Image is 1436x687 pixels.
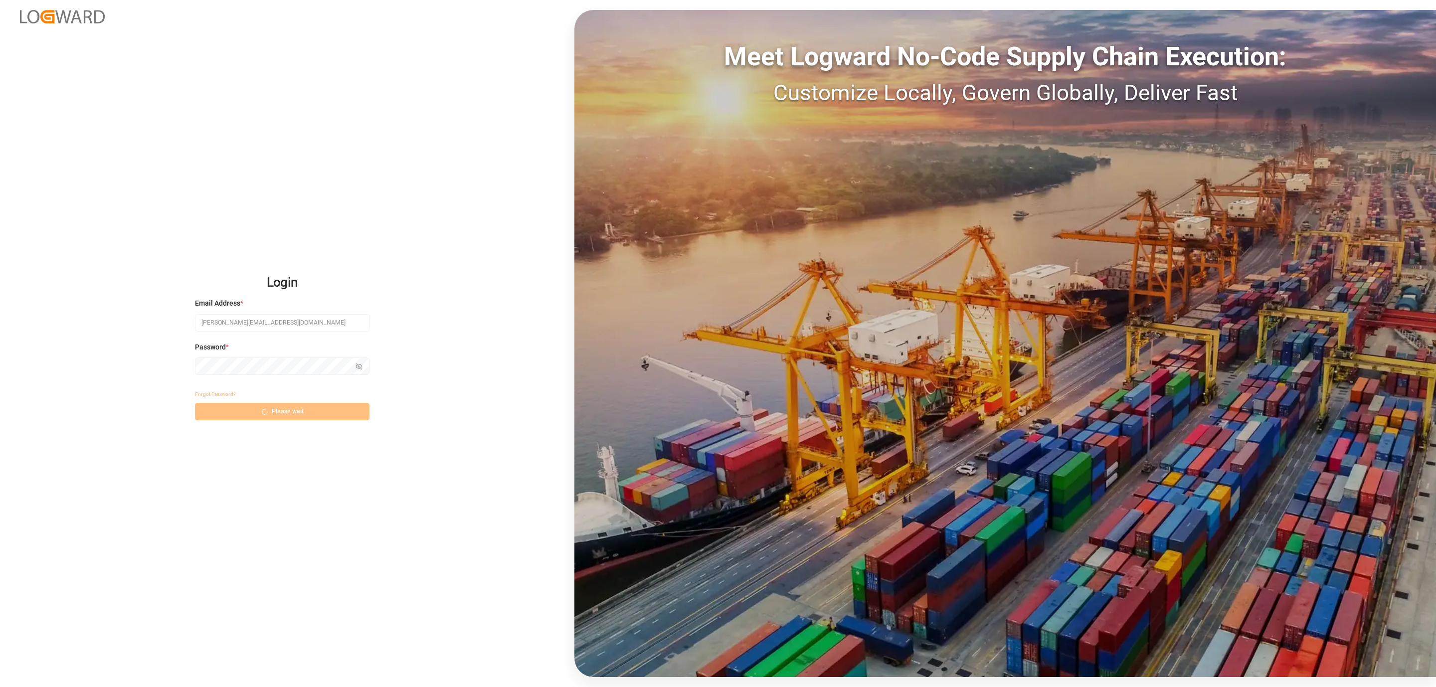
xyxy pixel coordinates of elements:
[574,37,1436,76] div: Meet Logward No-Code Supply Chain Execution:
[20,10,105,23] img: Logward_new_orange.png
[195,298,240,309] span: Email Address
[195,267,369,299] h2: Login
[574,76,1436,109] div: Customize Locally, Govern Globally, Deliver Fast
[195,314,369,332] input: Enter your email
[195,342,226,352] span: Password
